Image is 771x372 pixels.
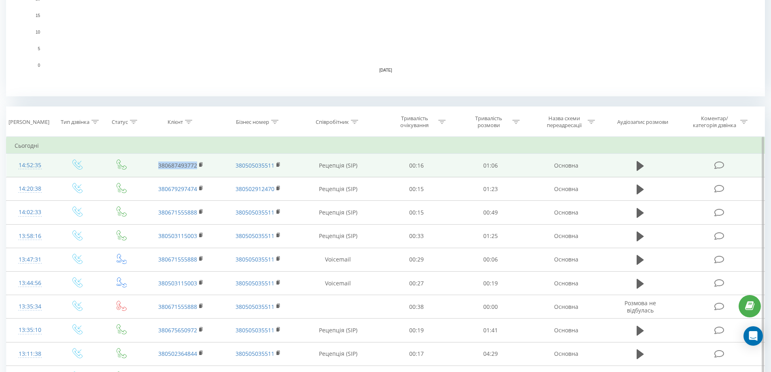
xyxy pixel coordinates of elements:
div: 13:11:38 [15,346,46,362]
div: 14:02:33 [15,204,46,220]
div: 13:35:34 [15,299,46,315]
a: 380505035511 [236,279,274,287]
td: 00:15 [380,177,454,201]
div: Коментар/категорія дзвінка [691,115,738,129]
a: 380679297474 [158,185,197,193]
td: 04:29 [454,342,528,366]
td: Рецепція (SIP) [297,177,380,201]
text: 15 [36,13,40,18]
a: 380505035511 [236,255,274,263]
td: Рецепція (SIP) [297,201,380,224]
a: 380687493772 [158,162,197,169]
div: Тривалість розмови [467,115,510,129]
div: 13:35:10 [15,322,46,338]
span: Розмова не відбулась [624,299,656,314]
td: 00:00 [454,295,528,319]
a: 380503115003 [158,232,197,240]
div: 13:44:56 [15,275,46,291]
div: [PERSON_NAME] [8,119,49,125]
div: 14:20:38 [15,181,46,197]
td: 00:29 [380,248,454,271]
text: 5 [38,47,40,51]
td: Основна [527,342,604,366]
td: Voicemail [297,272,380,295]
a: 380505035511 [236,350,274,357]
div: Назва схеми переадресації [542,115,586,129]
div: Open Intercom Messenger [743,326,763,346]
td: 00:06 [454,248,528,271]
a: 380502912470 [236,185,274,193]
td: 00:17 [380,342,454,366]
td: Основна [527,295,604,319]
a: 380671555888 [158,255,197,263]
td: Рецепція (SIP) [297,342,380,366]
div: Статус [112,119,128,125]
text: [DATE] [379,68,392,72]
td: 00:16 [380,154,454,177]
div: Бізнес номер [236,119,269,125]
td: 00:33 [380,224,454,248]
a: 380505035511 [236,303,274,310]
td: 00:15 [380,201,454,224]
text: 0 [38,63,40,68]
td: 01:41 [454,319,528,342]
td: Основна [527,272,604,295]
td: 01:25 [454,224,528,248]
a: 380502364844 [158,350,197,357]
td: Voicemail [297,248,380,271]
a: 380505035511 [236,208,274,216]
td: Рецепція (SIP) [297,154,380,177]
div: Тривалість очікування [393,115,436,129]
div: Аудіозапис розмови [617,119,668,125]
a: 380503115003 [158,279,197,287]
div: 14:52:35 [15,157,46,173]
td: 00:27 [380,272,454,295]
td: 00:49 [454,201,528,224]
a: 380671555888 [158,303,197,310]
div: Клієнт [168,119,183,125]
div: Тип дзвінка [61,119,89,125]
a: 380505035511 [236,232,274,240]
div: Співробітник [316,119,349,125]
td: Основна [527,248,604,271]
a: 380505035511 [236,326,274,334]
td: 00:19 [380,319,454,342]
td: Основна [527,177,604,201]
td: Рецепція (SIP) [297,319,380,342]
a: 380505035511 [236,162,274,169]
div: 13:58:16 [15,228,46,244]
td: 01:23 [454,177,528,201]
td: Основна [527,201,604,224]
td: 00:38 [380,295,454,319]
td: Рецепція (SIP) [297,224,380,248]
td: 01:06 [454,154,528,177]
div: 13:47:31 [15,252,46,268]
td: Основна [527,319,604,342]
td: Сьогодні [6,138,765,154]
text: 10 [36,30,40,34]
a: 380675650972 [158,326,197,334]
a: 380671555888 [158,208,197,216]
td: Основна [527,224,604,248]
td: Основна [527,154,604,177]
td: 00:19 [454,272,528,295]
